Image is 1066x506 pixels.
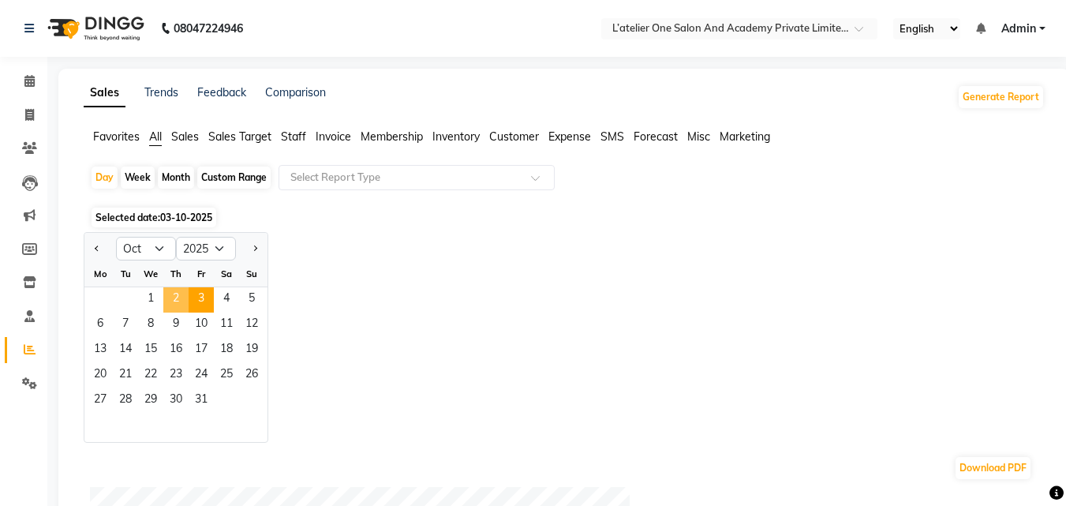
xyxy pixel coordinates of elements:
[189,363,214,388] span: 24
[239,363,264,388] div: Sunday, October 26, 2025
[1001,21,1036,37] span: Admin
[93,129,140,144] span: Favorites
[239,313,264,338] span: 12
[163,338,189,363] span: 16
[113,388,138,414] span: 28
[189,338,214,363] div: Friday, October 17, 2025
[88,363,113,388] div: Monday, October 20, 2025
[88,338,113,363] span: 13
[189,313,214,338] span: 10
[214,363,239,388] div: Saturday, October 25, 2025
[88,388,113,414] div: Monday, October 27, 2025
[189,388,214,414] div: Friday, October 31, 2025
[88,313,113,338] span: 6
[189,363,214,388] div: Friday, October 24, 2025
[113,338,138,363] div: Tuesday, October 14, 2025
[239,313,264,338] div: Sunday, October 12, 2025
[163,313,189,338] span: 9
[138,388,163,414] span: 29
[144,85,178,99] a: Trends
[91,236,103,261] button: Previous month
[88,338,113,363] div: Monday, October 13, 2025
[189,287,214,313] span: 3
[138,338,163,363] div: Wednesday, October 15, 2025
[687,129,710,144] span: Misc
[163,313,189,338] div: Thursday, October 9, 2025
[214,313,239,338] span: 11
[92,167,118,189] div: Day
[174,6,243,51] b: 08047224946
[163,388,189,414] div: Thursday, October 30, 2025
[163,287,189,313] span: 2
[214,261,239,287] div: Sa
[138,363,163,388] span: 22
[176,237,236,260] select: Select year
[158,167,194,189] div: Month
[239,261,264,287] div: Su
[88,313,113,338] div: Monday, October 6, 2025
[116,237,176,260] select: Select month
[171,129,199,144] span: Sales
[239,338,264,363] span: 19
[548,129,591,144] span: Expense
[361,129,423,144] span: Membership
[214,313,239,338] div: Saturday, October 11, 2025
[113,363,138,388] div: Tuesday, October 21, 2025
[163,363,189,388] div: Thursday, October 23, 2025
[88,363,113,388] span: 20
[189,338,214,363] span: 17
[163,338,189,363] div: Thursday, October 16, 2025
[163,287,189,313] div: Thursday, October 2, 2025
[138,338,163,363] span: 15
[189,261,214,287] div: Fr
[113,363,138,388] span: 21
[239,338,264,363] div: Sunday, October 19, 2025
[88,261,113,287] div: Mo
[316,129,351,144] span: Invoice
[113,388,138,414] div: Tuesday, October 28, 2025
[281,129,306,144] span: Staff
[214,363,239,388] span: 25
[489,129,539,144] span: Customer
[239,363,264,388] span: 26
[113,313,138,338] div: Tuesday, October 7, 2025
[138,313,163,338] div: Wednesday, October 8, 2025
[113,313,138,338] span: 7
[600,129,624,144] span: SMS
[113,338,138,363] span: 14
[214,287,239,313] span: 4
[432,129,480,144] span: Inventory
[239,287,264,313] span: 5
[138,261,163,287] div: We
[84,79,125,107] a: Sales
[160,212,212,223] span: 03-10-2025
[163,388,189,414] span: 30
[163,261,189,287] div: Th
[214,287,239,313] div: Saturday, October 4, 2025
[138,313,163,338] span: 8
[40,6,148,51] img: logo
[634,129,678,144] span: Forecast
[138,388,163,414] div: Wednesday, October 29, 2025
[113,261,138,287] div: Tu
[959,86,1043,108] button: Generate Report
[121,167,155,189] div: Week
[956,457,1030,479] button: Download PDF
[214,338,239,363] div: Saturday, October 18, 2025
[208,129,271,144] span: Sales Target
[138,287,163,313] div: Wednesday, October 1, 2025
[189,287,214,313] div: Friday, October 3, 2025
[265,85,326,99] a: Comparison
[189,313,214,338] div: Friday, October 10, 2025
[189,388,214,414] span: 31
[239,287,264,313] div: Sunday, October 5, 2025
[149,129,162,144] span: All
[92,208,216,227] span: Selected date:
[88,388,113,414] span: 27
[197,85,246,99] a: Feedback
[197,167,271,189] div: Custom Range
[214,338,239,363] span: 18
[163,363,189,388] span: 23
[138,287,163,313] span: 1
[138,363,163,388] div: Wednesday, October 22, 2025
